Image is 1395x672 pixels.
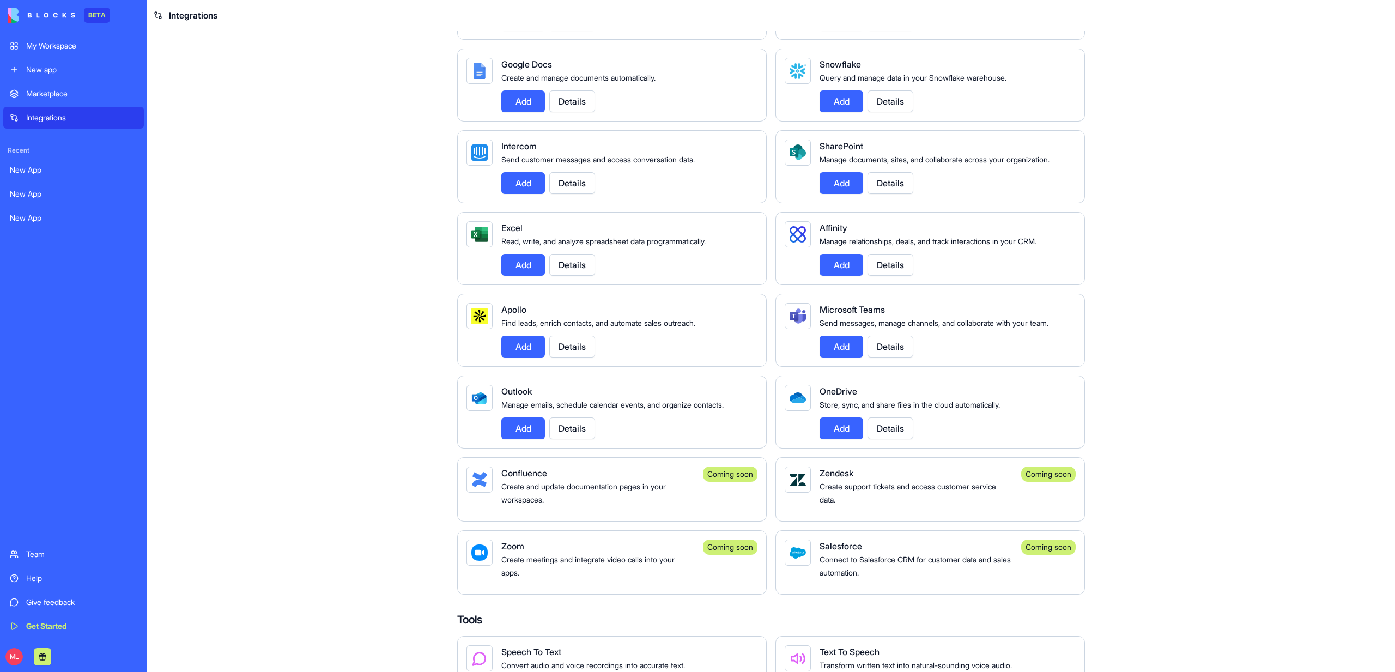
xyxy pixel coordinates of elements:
span: Confluence [501,468,547,479]
button: Add [820,336,863,358]
span: Microsoft Teams [820,304,885,315]
h4: Tools [457,612,1085,627]
div: BETA [84,8,110,23]
span: Apollo [501,304,526,315]
div: New app [26,64,137,75]
span: Salesforce [820,541,862,552]
span: Send customer messages and access conversation data. [501,155,695,164]
div: New App [10,213,137,223]
div: New App [10,189,137,199]
a: New app [3,59,144,81]
span: Affinity [820,222,847,233]
div: Integrations [26,112,137,123]
button: Details [549,336,595,358]
button: Details [868,172,913,194]
span: SharePoint [820,141,863,152]
span: Google Docs [501,59,552,70]
a: Get Started [3,615,144,637]
button: Details [868,417,913,439]
span: Read, write, and analyze spreadsheet data programmatically. [501,237,706,246]
span: Store, sync, and share files in the cloud automatically. [820,400,1000,409]
a: Team [3,543,144,565]
span: Send messages, manage channels, and collaborate with your team. [820,318,1048,328]
img: logo [8,8,75,23]
span: Outlook [501,386,532,397]
span: Create support tickets and access customer service data. [820,482,996,504]
span: Manage emails, schedule calendar events, and organize contacts. [501,400,724,409]
div: Marketplace [26,88,137,99]
button: Add [501,336,545,358]
a: New App [3,183,144,205]
button: Details [549,254,595,276]
span: Query and manage data in your Snowflake warehouse. [820,73,1006,82]
button: Details [549,90,595,112]
span: Snowflake [820,59,861,70]
button: Add [501,90,545,112]
span: Recent [3,146,144,155]
button: Add [820,172,863,194]
a: Give feedback [3,591,144,613]
div: Coming soon [1021,467,1076,482]
button: Details [868,254,913,276]
span: ML [5,648,23,665]
button: Add [820,254,863,276]
a: Integrations [3,107,144,129]
span: Create and update documentation pages in your workspaces. [501,482,666,504]
span: Create meetings and integrate video calls into your apps. [501,555,675,577]
span: Connect to Salesforce CRM for customer data and sales automation. [820,555,1011,577]
button: Add [820,417,863,439]
span: Text To Speech [820,646,880,657]
button: Details [549,417,595,439]
span: Integrations [169,9,217,22]
a: My Workspace [3,35,144,57]
a: Marketplace [3,83,144,105]
span: OneDrive [820,386,857,397]
a: New App [3,207,144,229]
span: Zoom [501,541,524,552]
span: Manage documents, sites, and collaborate across your organization. [820,155,1050,164]
a: New App [3,159,144,181]
div: Team [26,549,137,560]
span: Create and manage documents automatically. [501,73,656,82]
button: Details [549,172,595,194]
div: Coming soon [703,467,757,482]
span: Find leads, enrich contacts, and automate sales outreach. [501,318,695,328]
a: BETA [8,8,110,23]
button: Details [868,90,913,112]
div: New App [10,165,137,175]
span: Zendesk [820,468,853,479]
span: Transform written text into natural-sounding voice audio. [820,661,1012,670]
span: Speech To Text [501,646,561,657]
span: Manage relationships, deals, and track interactions in your CRM. [820,237,1036,246]
div: Help [26,573,137,584]
span: Excel [501,222,523,233]
div: Get Started [26,621,137,632]
button: Details [868,336,913,358]
button: Add [501,254,545,276]
button: Add [820,90,863,112]
div: Coming soon [1021,540,1076,555]
div: Coming soon [703,540,757,555]
span: Intercom [501,141,537,152]
button: Add [501,172,545,194]
span: Convert audio and voice recordings into accurate text. [501,661,685,670]
a: Help [3,567,144,589]
div: My Workspace [26,40,137,51]
button: Add [501,417,545,439]
div: Give feedback [26,597,137,608]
